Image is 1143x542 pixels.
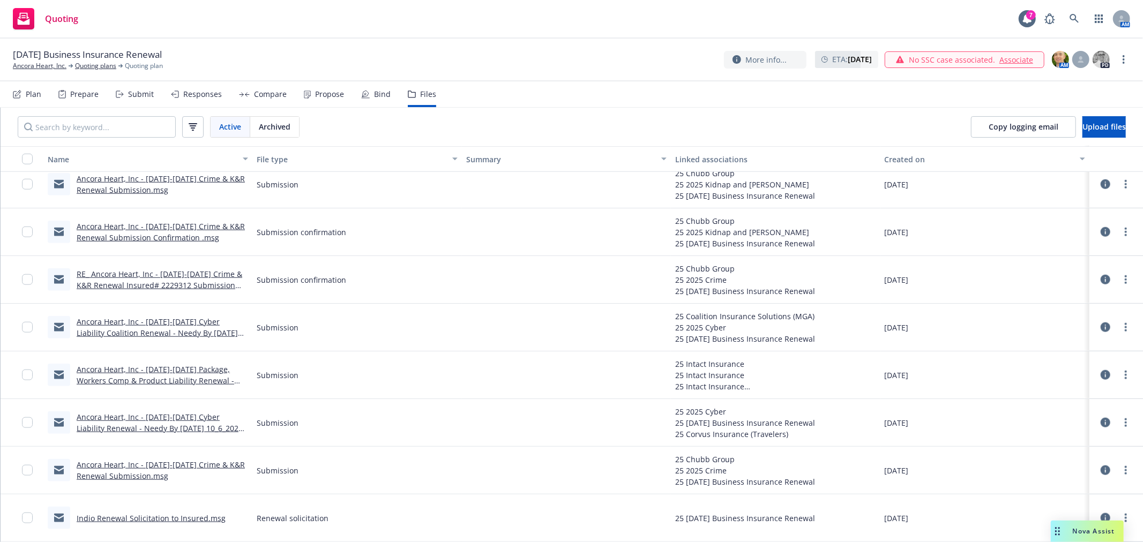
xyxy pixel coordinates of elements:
a: more [1119,178,1132,191]
span: [DATE] [885,322,909,333]
div: 25 2025 Kidnap and [PERSON_NAME] [675,227,815,238]
input: Toggle Row Selected [22,179,33,190]
div: 25 2025 Cyber [675,406,815,417]
span: Submission [257,322,298,333]
input: Toggle Row Selected [22,322,33,333]
div: 25 Intact Insurance [675,381,815,392]
div: Propose [315,90,344,99]
a: RE_ Ancora Heart, Inc - [DATE]-[DATE] Crime & K&R Renewal Insured# 2229312 Submission Confirmatio... [77,269,242,302]
a: more [1119,368,1132,381]
span: Copy logging email [989,122,1058,132]
div: Name [48,154,236,165]
a: Quoting plans [75,61,116,71]
div: 7 [1026,10,1036,20]
input: Toggle Row Selected [22,274,33,285]
a: Associate [999,54,1033,65]
button: File type [252,146,461,172]
div: 25 2025 Kidnap and [PERSON_NAME] [675,179,815,190]
span: [DATE] [885,370,909,381]
a: Ancora Heart, Inc - [DATE]-[DATE] Cyber Liability Renewal - Needy By [DATE] 10_6_2025 Submission.msg [77,412,243,445]
button: Summary [462,146,671,172]
input: Toggle Row Selected [22,465,33,476]
span: Submission confirmation [257,274,346,285]
a: Ancora Heart, Inc - [DATE]-[DATE] Crime & K&R Renewal Submission.msg [77,460,245,481]
div: Files [420,90,436,99]
div: 25 [DATE] Business Insurance Renewal [675,238,815,249]
span: [DATE] Business Insurance Renewal [13,48,162,61]
div: 25 Coalition Insurance Solutions (MGA) [675,311,815,322]
span: Submission [257,370,298,381]
a: more [1119,464,1132,477]
strong: [DATE] [848,54,872,64]
div: Submit [128,90,154,99]
div: Created on [885,154,1073,165]
div: 25 Intact Insurance [675,370,815,381]
a: Quoting [9,4,83,34]
div: 25 Chubb Group [675,215,815,227]
div: 25 Chubb Group [675,263,815,274]
a: Ancora Heart, Inc. [13,61,66,71]
a: more [1117,53,1130,66]
span: [DATE] [885,274,909,285]
a: more [1119,511,1132,524]
button: Created on [880,146,1089,172]
span: ETA : [832,54,872,65]
div: Prepare [70,90,99,99]
div: 25 2025 Crime [675,465,815,476]
span: [DATE] [885,179,909,190]
a: more [1119,273,1132,286]
a: Ancora Heart, Inc - [DATE]-[DATE] Crime & K&R Renewal Submission.msg [77,174,245,195]
div: File type [257,154,445,165]
div: Linked associations [675,154,876,165]
span: More info... [745,54,787,65]
input: Toggle Row Selected [22,417,33,428]
span: Submission [257,465,298,476]
div: 25 Chubb Group [675,168,815,179]
input: Toggle Row Selected [22,370,33,380]
span: Quoting [45,14,78,23]
div: Drag to move [1051,521,1064,542]
span: Nova Assist [1073,526,1115,536]
a: more [1119,416,1132,429]
div: 25 2025 Crime [675,274,815,285]
div: 25 Chubb Group [675,454,815,465]
span: [DATE] [885,417,909,428]
div: Summary [466,154,655,165]
span: Submission [257,417,298,428]
div: Bind [374,90,391,99]
a: Ancora Heart, Inc - [DATE]-[DATE] Package, Workers Comp & Product Liability Renewal - Needy By [D... [77,364,241,397]
div: Plan [26,90,41,99]
a: more [1119,321,1132,334]
button: Name [43,146,252,172]
button: More info... [724,51,806,69]
a: Ancora Heart, Inc - [DATE]-[DATE] Crime & K&R Renewal Submission Confirmation .msg [77,221,245,243]
div: Responses [183,90,222,99]
input: Search by keyword... [18,116,176,138]
a: Switch app [1088,8,1110,29]
span: Active [219,121,241,132]
div: 25 2025 Cyber [675,322,815,333]
a: more [1119,225,1132,238]
span: [DATE] [885,513,909,524]
img: photo [1093,51,1110,68]
span: [DATE] [885,465,909,476]
span: Upload files [1082,122,1126,132]
div: 25 Intact Insurance [675,358,815,370]
span: No SSC case associated. [909,54,995,65]
span: Renewal solicitation [257,513,328,524]
input: Toggle Row Selected [22,513,33,523]
span: Submission [257,179,298,190]
input: Select all [22,154,33,164]
a: Search [1064,8,1085,29]
div: 25 Corvus Insurance (Travelers) [675,428,815,440]
button: Copy logging email [971,116,1076,138]
div: Compare [254,90,287,99]
img: photo [1052,51,1069,68]
div: 25 [DATE] Business Insurance Renewal [675,417,815,428]
span: Archived [259,121,290,132]
span: [DATE] [885,227,909,238]
button: Linked associations [671,146,880,172]
div: 25 [DATE] Business Insurance Renewal [675,333,815,344]
span: Quoting plan [125,61,163,71]
div: 25 [DATE] Business Insurance Renewal [675,285,815,297]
